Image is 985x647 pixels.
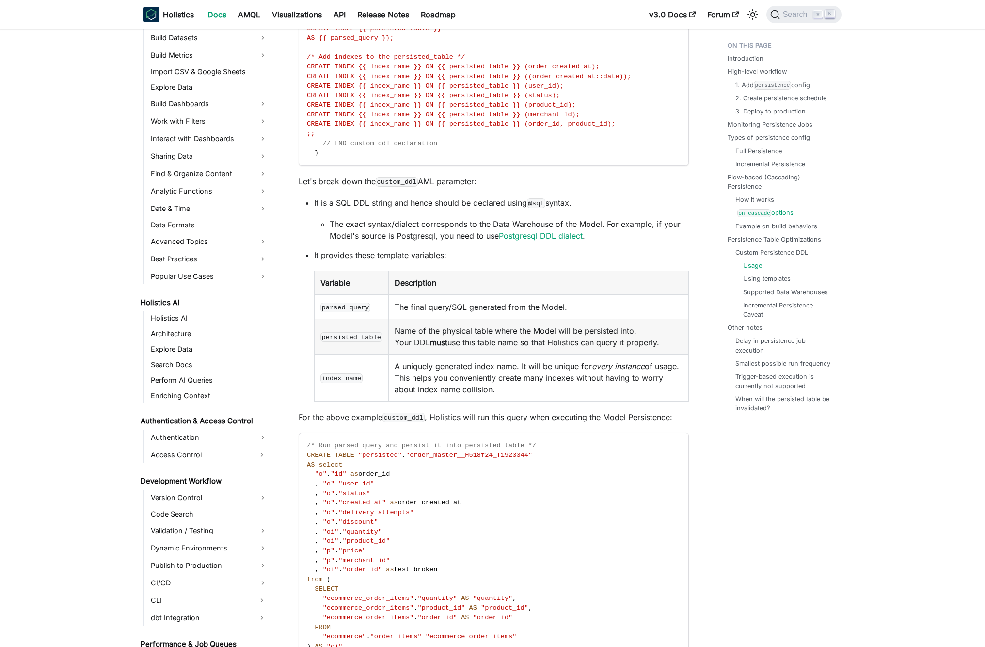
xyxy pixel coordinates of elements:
button: Switch between dark and light mode (currently light mode) [745,7,761,22]
td: The final query/SQL generated from the Model. [388,295,688,319]
a: High-level workflow [728,67,787,76]
a: Architecture [148,327,270,340]
a: Using templates [743,274,791,283]
a: Sharing Data [148,148,270,164]
span: , [315,509,318,516]
a: on_cascadeoptions [737,208,794,217]
a: Postgresql DDL dialect [499,231,583,241]
nav: Docs sidebar [134,29,279,647]
span: "status" [338,490,370,497]
a: Work with Filters [148,113,270,129]
span: AS [461,614,469,621]
span: , [315,547,318,554]
span: as [390,499,397,506]
span: CREATE INDEX {{ index_name }} ON {{ persisted_table }} (order_created_at); [307,63,600,70]
span: "merchant_id" [338,557,390,564]
strong: must [430,338,447,347]
span: , [315,528,318,535]
span: . [334,557,338,564]
span: , [315,499,318,506]
li: The exact syntax/dialect corresponds to the Data Warehouse of the Model. For example, if your Mod... [330,218,689,242]
a: Best Practices [148,251,270,267]
span: "order_id" [473,614,513,621]
code: @sql [527,198,545,208]
button: Search (Command+K) [766,6,842,23]
a: Incremental Persistence Caveat [743,301,828,319]
a: Visualizations [266,7,328,22]
button: Expand sidebar category 'CLI' [253,593,270,608]
span: . [338,537,342,545]
span: CREATE INDEX {{ index_name }} ON {{ persisted_table }} (user_id); [307,82,564,90]
a: Version Control [148,490,270,505]
span: CREATE INDEX {{ index_name }} ON {{ persisted_table }} ((order_created_at::date)); [307,73,631,80]
a: Authentication & Access Control [138,414,270,428]
a: Dynamic Environments [148,540,270,556]
a: Docs [202,7,232,22]
a: Example on build behaviors [735,222,817,231]
span: /* Add indexes to the persisted_table */ [307,53,465,61]
span: /* Run parsed_query and persist it into persisted_table */ [307,442,536,449]
span: . [413,614,417,621]
a: Build Metrics [148,48,270,63]
kbd: ⌘ [813,10,823,19]
a: Trigger-based execution is currently not supported [735,372,832,390]
a: Flow-based (Cascading) Persistence [728,173,836,191]
span: . [327,470,331,478]
span: "order_master__H518f24_T1923344" [406,452,532,459]
span: // END custom_ddl declaration [323,140,438,147]
span: test_broken [394,566,438,573]
span: "user_id" [338,480,374,487]
span: "quantity" [417,595,457,602]
span: "product_id" [342,537,390,545]
span: , [315,480,318,487]
span: as [386,566,394,573]
a: When will the persisted table be invalidated? [735,394,832,413]
span: . [334,518,338,526]
span: "quantity" [473,595,513,602]
a: 3. Deploy to production [735,107,806,116]
span: "quantity" [342,528,382,535]
span: AS {{ parsed_query }}; [307,34,394,42]
span: , [315,537,318,545]
span: , [315,557,318,564]
span: . [334,480,338,487]
a: Publish to Production [148,558,270,573]
a: Smallest possible run frequency [735,359,830,368]
img: Holistics [143,7,159,22]
a: Popular Use Cases [148,269,270,284]
a: Roadmap [415,7,461,22]
span: , [528,604,532,612]
a: Other notes [728,323,763,332]
a: API [328,7,351,22]
span: ;; [307,130,315,137]
span: "o" [323,518,334,526]
p: Let's break down the AML parameter: [299,176,689,187]
span: AS [461,595,469,602]
span: CREATE INDEX {{ index_name }} ON {{ persisted_table }} (status); [307,92,560,99]
p: It is a SQL DDL string and hence should be declared using syntax. [314,197,689,209]
a: Holistics AI [138,296,270,309]
a: Release Notes [351,7,415,22]
span: FROM [315,624,331,631]
a: Code Search [148,507,270,521]
a: Interact with Dashboards [148,131,270,146]
span: . [413,604,417,612]
a: Incremental Persistence [735,160,805,169]
span: "ecommerce_order_items" [323,614,414,621]
a: Perform AI Queries [148,373,270,387]
a: Validation / Testing [148,523,270,538]
a: Custom Persistence DDL [735,248,808,257]
span: "oi" [323,537,339,545]
code: custom_ddl [382,413,425,422]
a: CLI [148,593,253,608]
span: "o" [323,480,334,487]
span: "oi" [323,566,339,573]
code: custom_ddl [376,177,418,187]
a: Monitoring Persistence Jobs [728,120,812,129]
a: Search Docs [148,358,270,372]
a: Explore Data [148,342,270,356]
span: CREATE INDEX {{ index_name }} ON {{ persisted_table }} (merchant_id); [307,111,580,118]
a: Authentication [148,430,270,445]
span: "product_id" [481,604,528,612]
span: . [402,452,406,459]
